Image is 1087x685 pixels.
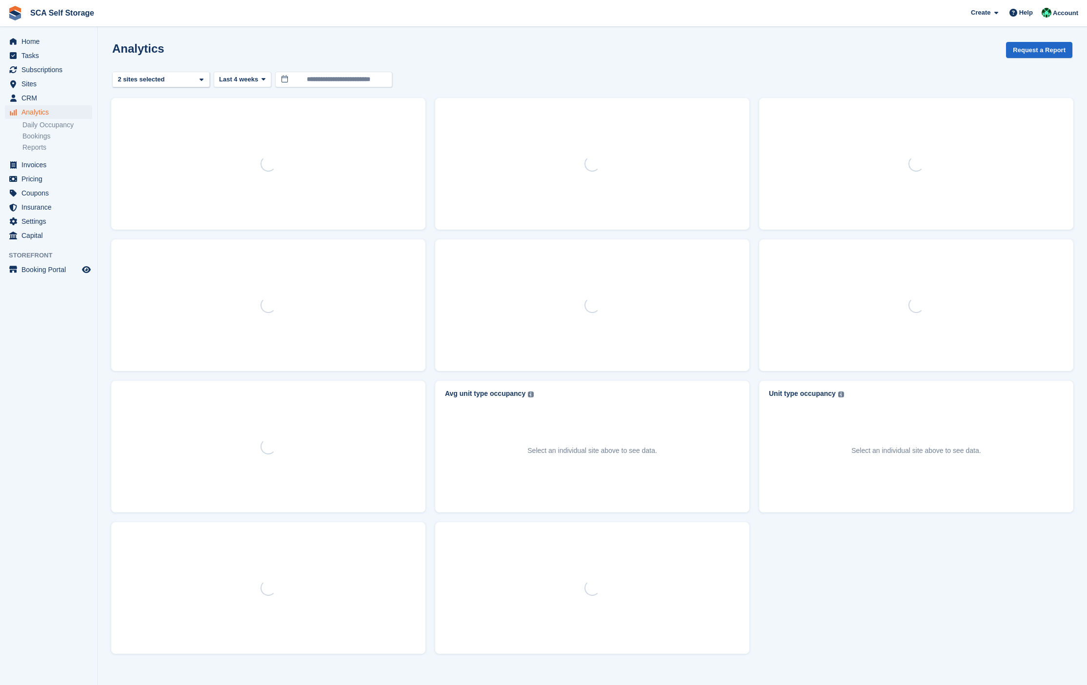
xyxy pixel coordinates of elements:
p: Select an individual site above to see data. [851,446,981,456]
span: Create [971,8,990,18]
a: SCA Self Storage [26,5,98,21]
span: Analytics [21,105,80,119]
a: menu [5,215,92,228]
span: Subscriptions [21,63,80,77]
span: Help [1019,8,1033,18]
p: Select an individual site above to see data. [527,446,657,456]
span: CRM [21,91,80,105]
span: Invoices [21,158,80,172]
a: menu [5,77,92,91]
span: Storefront [9,251,97,260]
a: menu [5,63,92,77]
a: menu [5,91,92,105]
div: 2 sites selected [116,75,168,84]
a: Reports [22,143,92,152]
span: Insurance [21,200,80,214]
a: menu [5,35,92,48]
a: menu [5,200,92,214]
img: icon-info-grey-7440780725fd019a000dd9b08b2336e03edf1995a4989e88bcd33f0948082b44.svg [838,391,844,397]
a: menu [5,263,92,276]
a: menu [5,186,92,200]
span: Sites [21,77,80,91]
span: Home [21,35,80,48]
button: Last 4 weeks [214,72,271,88]
a: Bookings [22,132,92,141]
div: Avg unit type occupancy [445,390,525,398]
span: Coupons [21,186,80,200]
a: menu [5,158,92,172]
a: menu [5,105,92,119]
span: Tasks [21,49,80,62]
img: Ross Chapman [1042,8,1051,18]
div: Unit type occupancy [769,390,836,398]
span: Settings [21,215,80,228]
span: Pricing [21,172,80,186]
a: menu [5,229,92,242]
img: icon-info-grey-7440780725fd019a000dd9b08b2336e03edf1995a4989e88bcd33f0948082b44.svg [528,391,534,397]
a: Preview store [81,264,92,275]
a: menu [5,49,92,62]
span: Last 4 weeks [219,75,258,84]
span: Account [1053,8,1078,18]
button: Request a Report [1006,42,1072,58]
span: Capital [21,229,80,242]
span: Booking Portal [21,263,80,276]
a: Daily Occupancy [22,120,92,130]
h2: Analytics [112,42,164,55]
img: stora-icon-8386f47178a22dfd0bd8f6a31ec36ba5ce8667c1dd55bd0f319d3a0aa187defe.svg [8,6,22,20]
a: menu [5,172,92,186]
